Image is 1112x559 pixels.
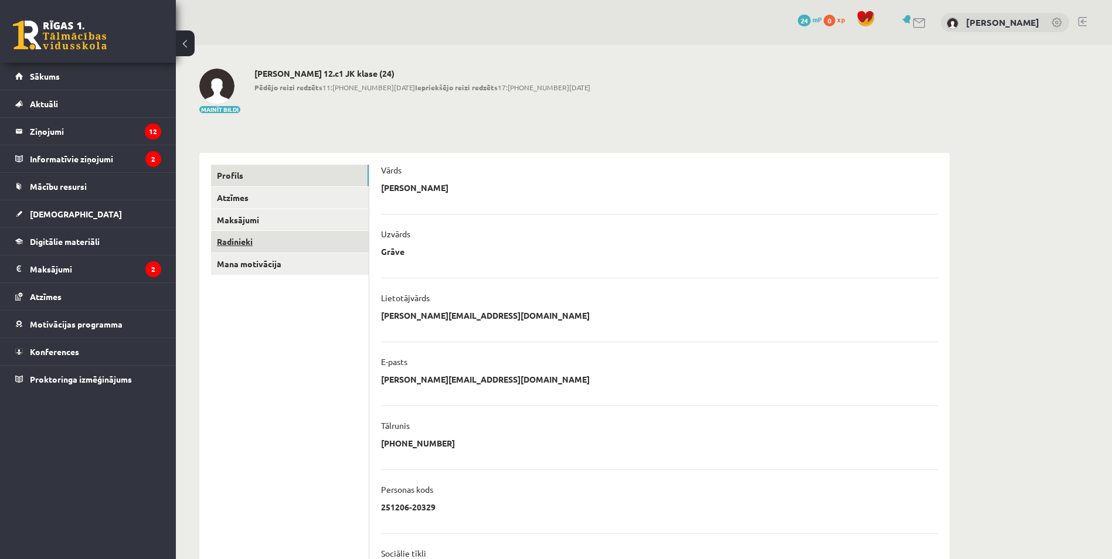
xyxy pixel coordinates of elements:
[381,292,430,303] p: Lietotājvārds
[211,209,369,231] a: Maksājumi
[211,165,369,186] a: Profils
[145,261,161,277] i: 2
[15,255,161,282] a: Maksājumi2
[15,338,161,365] a: Konferences
[381,246,404,257] p: Grāve
[381,548,426,558] p: Sociālie tīkli
[15,228,161,255] a: Digitālie materiāli
[15,366,161,393] a: Proktoringa izmēģinājums
[798,15,822,24] a: 24 mP
[381,438,455,448] p: [PHONE_NUMBER]
[30,374,132,384] span: Proktoringa izmēģinājums
[798,15,811,26] span: 24
[30,209,122,219] span: [DEMOGRAPHIC_DATA]
[145,124,161,139] i: 12
[254,83,322,92] b: Pēdējo reizi redzēts
[199,69,234,104] img: Mareks Grāve
[30,98,58,109] span: Aktuāli
[837,15,845,24] span: xp
[145,151,161,167] i: 2
[15,145,161,172] a: Informatīvie ziņojumi2
[381,420,410,431] p: Tālrunis
[15,311,161,338] a: Motivācijas programma
[13,21,107,50] a: Rīgas 1. Tālmācības vidusskola
[415,83,498,92] b: Iepriekšējo reizi redzēts
[211,187,369,209] a: Atzīmes
[381,182,448,193] p: [PERSON_NAME]
[30,181,87,192] span: Mācību resursi
[254,69,590,79] h2: [PERSON_NAME] 12.c1 JK klase (24)
[381,229,410,239] p: Uzvārds
[15,283,161,310] a: Atzīmes
[824,15,851,24] a: 0 xp
[381,310,590,321] p: [PERSON_NAME][EMAIL_ADDRESS][DOMAIN_NAME]
[211,231,369,253] a: Radinieki
[381,356,407,367] p: E-pasts
[966,16,1039,28] a: [PERSON_NAME]
[15,118,161,145] a: Ziņojumi12
[15,90,161,117] a: Aktuāli
[254,82,590,93] span: 11:[PHONE_NUMBER][DATE] 17:[PHONE_NUMBER][DATE]
[381,484,433,495] p: Personas kods
[15,200,161,227] a: [DEMOGRAPHIC_DATA]
[30,145,161,172] legend: Informatīvie ziņojumi
[30,118,161,145] legend: Ziņojumi
[947,18,958,29] img: Mareks Grāve
[30,346,79,357] span: Konferences
[30,255,161,282] legend: Maksājumi
[381,165,402,175] p: Vārds
[824,15,835,26] span: 0
[211,253,369,275] a: Mana motivācija
[812,15,822,24] span: mP
[30,71,60,81] span: Sākums
[15,63,161,90] a: Sākums
[199,106,240,113] button: Mainīt bildi
[381,374,590,384] p: [PERSON_NAME][EMAIL_ADDRESS][DOMAIN_NAME]
[381,502,436,512] p: 251206-20329
[30,291,62,302] span: Atzīmes
[30,236,100,247] span: Digitālie materiāli
[30,319,123,329] span: Motivācijas programma
[15,173,161,200] a: Mācību resursi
